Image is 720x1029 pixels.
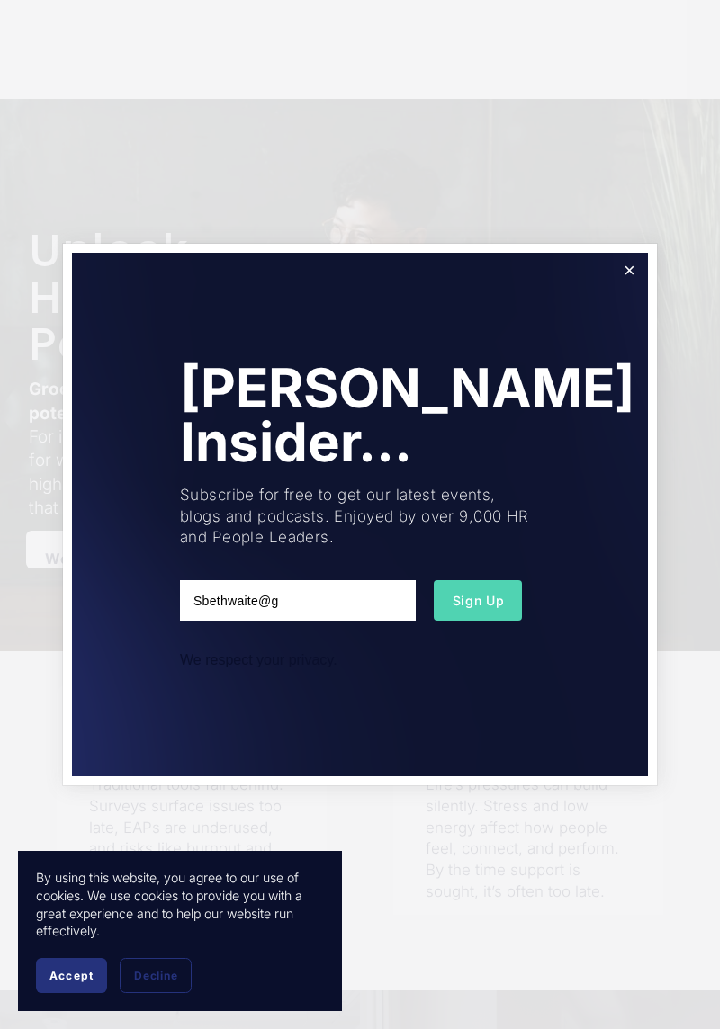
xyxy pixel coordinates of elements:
[180,652,540,668] div: We respect your privacy.
[614,255,645,287] a: Close
[180,485,540,549] p: Subscribe for free to get our latest events, blogs and podcasts. Enjoyed by over 9,000 HR and Peo...
[180,580,416,621] input: Email Address
[49,969,94,982] span: Accept
[120,958,192,993] button: Decline
[180,361,635,469] h1: [PERSON_NAME] Insider...
[453,593,505,608] span: Sign Up
[36,958,107,993] button: Accept
[434,580,522,621] button: Sign Up
[134,969,177,982] span: Decline
[18,851,342,1011] section: Cookie banner
[36,869,324,940] p: By using this website, you agree to our use of cookies. We use cookies to provide you with a grea...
